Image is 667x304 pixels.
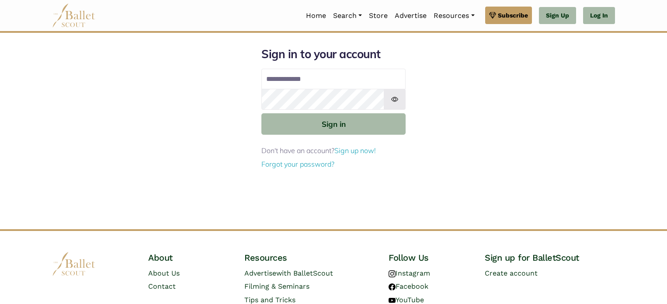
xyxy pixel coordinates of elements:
[261,113,406,135] button: Sign in
[261,160,334,168] a: Forgot your password?
[389,270,396,277] img: instagram logo
[389,283,396,290] img: facebook logo
[302,7,330,25] a: Home
[583,7,615,24] a: Log In
[485,252,615,263] h4: Sign up for BalletScout
[389,297,396,304] img: youtube logo
[485,7,532,24] a: Subscribe
[261,47,406,62] h1: Sign in to your account
[244,269,333,277] a: Advertisewith BalletScout
[539,7,576,24] a: Sign Up
[244,282,309,290] a: Filming & Seminars
[52,252,96,276] img: logo
[244,252,375,263] h4: Resources
[389,282,428,290] a: Facebook
[389,252,471,263] h4: Follow Us
[430,7,478,25] a: Resources
[261,145,406,157] p: Don't have an account?
[334,146,376,155] a: Sign up now!
[148,252,230,263] h4: About
[148,269,180,277] a: About Us
[485,269,538,277] a: Create account
[148,282,176,290] a: Contact
[498,10,528,20] span: Subscribe
[389,269,430,277] a: Instagram
[391,7,430,25] a: Advertise
[489,10,496,20] img: gem.svg
[389,296,424,304] a: YouTube
[244,296,295,304] a: Tips and Tricks
[365,7,391,25] a: Store
[330,7,365,25] a: Search
[276,269,333,277] span: with BalletScout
